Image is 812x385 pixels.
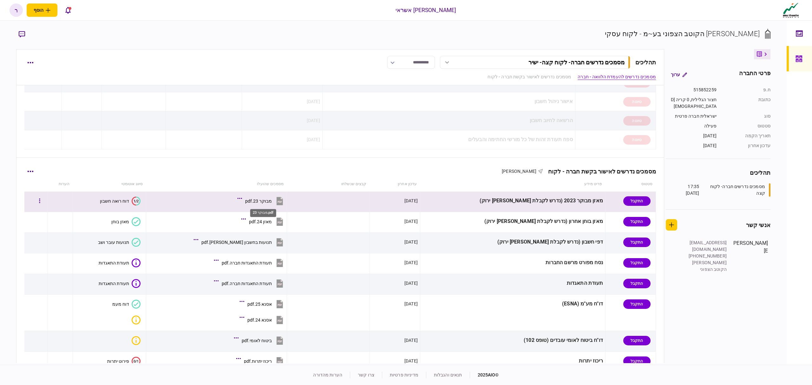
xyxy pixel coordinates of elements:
div: תעודת התאגדות חברה.pdf [222,281,272,286]
th: פריט מידע [420,177,605,192]
div: [PERSON_NAME] הקוטב הצפוני בע~מ - לקוח עסקי [605,29,760,39]
button: תעודת התאגדות חברה.pdf [215,256,285,270]
div: התקבל [623,238,651,247]
th: קבצים שנשלחו [287,177,370,192]
div: דו"ח מע"מ (ESNA) [422,297,603,311]
div: [PERSON_NAME] אשראי [396,6,456,14]
div: פעילה [671,123,717,129]
div: תנועות בחשבון רפאלי.pdf [201,240,272,245]
div: ישראלית חברה פרטית [671,113,717,120]
button: דוח מעמ [112,300,141,309]
button: תנועות עובר ושב [98,238,141,247]
div: תעודת התאגדות חברה.pdf [222,260,272,265]
div: טיוטה [623,135,651,145]
div: סטטוס [723,123,770,129]
button: ערוך [666,69,692,80]
button: תעודת התאגדות [99,258,141,267]
div: [DATE] [404,301,418,307]
button: איכות לא מספקת [129,316,141,324]
div: אסנא 25.pdf [247,302,272,307]
button: תעודת התאגדות חברה.pdf [215,276,285,290]
button: ריכוז יתרות.pdf [238,354,285,368]
div: תעודת התאגדות [99,260,129,265]
img: client company logo [782,2,800,18]
div: תעודת התאגדות [422,276,603,290]
button: פתח רשימת התראות [61,3,75,17]
div: דו"ח ביטוח לאומי עובדים (טופס 102) [422,333,603,348]
div: פירוט יתרות [107,359,129,364]
div: אישור ניהול חשבון [325,95,573,109]
div: מאזן 24.pdf [249,219,272,224]
a: מסמכים נדרשים להעמדת הלוואה - חברה [578,74,656,80]
div: איכות לא מספקת [132,316,141,324]
button: פתח תפריט להוספת לקוח [27,3,57,17]
div: התקבל [623,279,651,288]
button: תעודת התאגדות [99,279,141,288]
div: [DATE] [671,142,717,149]
div: מסמכים נדרשים לאישור בקשת חברה - לקוח [543,168,656,175]
div: [DATE] [671,133,717,139]
th: סיווג אוטומטי [73,177,146,192]
div: [DATE] [404,358,418,364]
div: ריכוז יתרות.pdf [244,359,272,364]
div: התקבל [623,336,651,345]
div: [PHONE_NUMBER] [685,253,727,259]
div: התקבל [623,299,651,309]
div: דוח מעמ [112,302,129,307]
div: [PERSON_NAME] הקוטב הצפוני [685,259,727,273]
div: ח.פ [723,87,770,93]
span: [PERSON_NAME] [502,169,536,174]
div: [DATE] [404,198,418,204]
button: 1/2דוח רואה חשבון [100,197,141,206]
div: מאזן מבוקר 2023 (נדרש לקבלת [PERSON_NAME] ירוק) [422,194,603,208]
div: [DATE] [404,337,418,343]
button: איכות לא מספקת [129,336,141,345]
button: מסמכים נדרשים חברה- לקוח קצה- ישיר [440,56,630,69]
div: מבוקר 23.pdf [245,199,272,204]
div: תאריך הקמה [723,133,770,139]
th: עדכון אחרון [370,177,420,192]
button: אסנא 25.pdf [241,297,285,311]
div: [EMAIL_ADDRESS][DOMAIN_NAME] [685,239,727,253]
div: מסמכים נדרשים חברה- לקוח קצה [701,183,765,197]
div: תהליכים [666,168,770,177]
div: אסנא 24.pdf [247,317,272,323]
button: מאזן בוחן [111,217,141,226]
div: הרשאה לחיוב חשבון [325,114,573,128]
div: [PERSON_NAME] [733,239,768,273]
div: ר [10,3,23,17]
button: מבוקר 23.pdf [239,194,285,208]
a: מסמכים נדרשים לאישור בקשת חברה - לקוח [488,74,571,80]
div: טיוטה [623,97,651,107]
div: [DATE] [404,280,418,286]
div: אנשי קשר [746,221,770,229]
div: נסח מפורט מרשם החברות [422,256,603,270]
div: מאזן בוחן [111,219,129,224]
div: [DATE] [404,239,418,245]
div: טיוטה [623,116,651,126]
a: הערות מהדורה [313,372,342,377]
div: מאזן בוחן אחרון (נדרש לקבלת [PERSON_NAME] ירוק) [422,214,603,229]
div: 17:35 [DATE] [674,183,699,197]
div: [DATE] [307,117,320,124]
th: סטטוס [605,177,656,192]
div: [DATE] [404,218,418,225]
button: מאזן 24.pdf [243,214,285,229]
div: 515852259 [671,87,717,93]
a: צרו קשר [358,372,374,377]
div: התקבל [623,196,651,206]
div: ביטוח לאומי.pdf [242,338,272,343]
div: © 2025 AIO [470,372,499,378]
div: התקבל [623,356,651,366]
button: תנועות בחשבון רפאלי.pdf [195,235,285,249]
button: 0/1פירוט יתרות [107,357,141,366]
div: איכות לא מספקת [132,336,141,345]
div: ריכוז יתרות [422,354,603,368]
a: מדיניות פרטיות [390,372,418,377]
div: [DATE] [307,136,320,143]
div: עדכון אחרון [723,142,770,149]
text: 1/2 [134,199,139,203]
th: מסמכים שהועלו [146,177,287,192]
div: כתובת [723,96,770,110]
div: תהליכים [635,58,656,67]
